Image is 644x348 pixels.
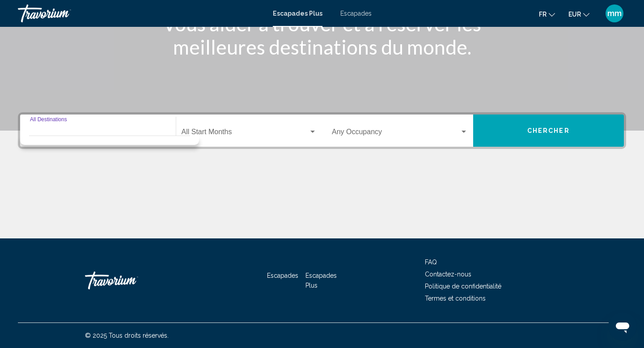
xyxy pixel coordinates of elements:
a: Contactez-nous [425,271,471,278]
a: Escapades [340,10,372,17]
a: Termes et conditions [425,295,486,302]
a: Escapades Plus [305,272,337,289]
font: © 2025 Tous droits réservés. [85,332,169,339]
a: Escapades [267,272,298,279]
button: Chercher [473,115,624,147]
span: Chercher [527,127,570,135]
font: EUR [568,11,581,18]
font: fr [539,11,547,18]
button: Changer de langue [539,8,555,21]
a: Escapades Plus [273,10,322,17]
button: Menu utilisateur [603,4,626,23]
div: Widget de recherche [20,115,624,147]
a: Travorium [18,4,264,22]
a: FAQ [425,259,437,266]
iframe: Bouton de lancement de la fenêtre de messagerie [608,312,637,341]
a: Politique de confidentialité [425,283,501,290]
h1: Vous aider à trouver et à réserver les meilleures destinations du monde. [154,12,490,59]
a: Travorium [85,267,174,294]
button: Changer de devise [568,8,589,21]
font: mm [607,8,622,18]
